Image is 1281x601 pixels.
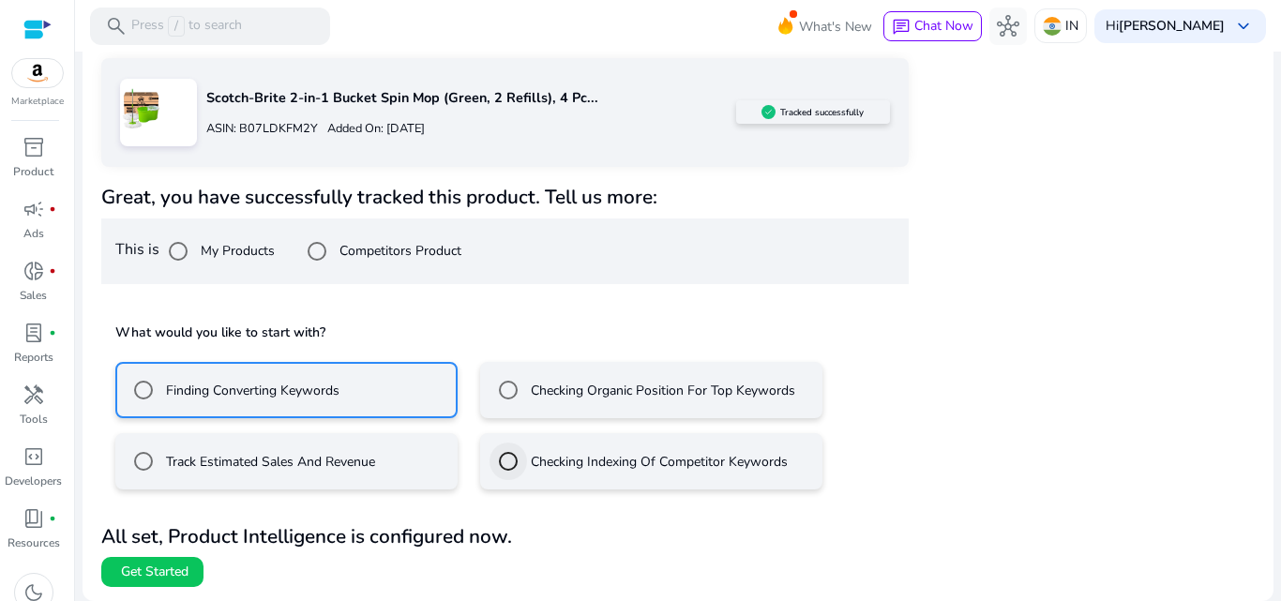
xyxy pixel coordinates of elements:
p: Resources [8,534,60,551]
p: Product [13,163,53,180]
span: fiber_manual_record [49,515,56,522]
span: keyboard_arrow_down [1232,15,1255,38]
button: chatChat Now [883,11,982,41]
h5: What would you like to start with? [115,323,895,342]
button: Get Started [101,557,203,587]
label: Checking Organic Position For Top Keywords [527,381,795,400]
span: Get Started [121,563,188,581]
span: fiber_manual_record [49,205,56,213]
b: All set, Product Intelligence is configured now. [101,523,512,549]
span: search [105,15,128,38]
p: Ads [23,225,44,242]
span: fiber_manual_record [49,329,56,337]
span: lab_profile [23,322,45,344]
span: donut_small [23,260,45,282]
p: Reports [14,349,53,366]
img: sellerapp_active [761,105,776,119]
span: fiber_manual_record [49,267,56,275]
img: amazon.svg [12,59,63,87]
label: Finding Converting Keywords [162,381,339,400]
h4: Great, you have successfully tracked this product. Tell us more: [101,186,909,209]
span: inventory_2 [23,136,45,158]
p: Marketplace [11,95,64,109]
div: This is [101,218,909,284]
p: IN [1065,9,1078,42]
span: Chat Now [914,17,973,35]
span: chat [892,18,911,37]
span: hub [997,15,1019,38]
p: Sales [20,287,47,304]
b: [PERSON_NAME] [1119,17,1225,35]
span: What's New [799,10,872,43]
button: hub [989,8,1027,45]
label: My Products [197,241,275,261]
span: code_blocks [23,445,45,468]
span: handyman [23,383,45,406]
p: Added On: [DATE] [318,120,425,138]
p: Developers [5,473,62,489]
span: book_4 [23,507,45,530]
label: Competitors Product [336,241,461,261]
p: Tools [20,411,48,428]
span: campaign [23,198,45,220]
img: in.svg [1043,17,1062,36]
label: Checking Indexing Of Competitor Keywords [527,452,788,472]
label: Track Estimated Sales And Revenue [162,452,375,472]
p: ASIN: B07LDKFM2Y [206,120,318,138]
p: Hi [1106,20,1225,33]
p: Press to search [131,16,242,37]
h5: Tracked successfully [780,107,864,118]
p: Scotch-Brite 2-in-1 Bucket Spin Mop (Green, 2 Refills), 4 Pc... [206,88,736,109]
span: / [168,16,185,37]
img: 61ITlnte9uL.jpg [120,88,162,130]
